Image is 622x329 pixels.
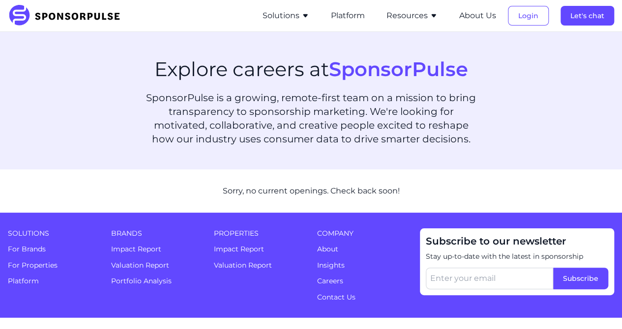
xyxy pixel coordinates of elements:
[561,6,614,26] button: Let's chat
[8,228,99,238] span: Solutions
[329,57,468,81] span: SponsorPulse
[426,268,553,289] input: Enter your email
[111,276,172,285] a: Portfolio Analysis
[508,11,549,20] a: Login
[426,252,608,262] span: Stay up-to-date with the latest in sponsorship
[8,245,46,253] a: For Brands
[8,276,39,285] a: Platform
[146,91,476,146] p: SponsorPulse is a growing, remote-first team on a mission to bring transparency to sponsorship ma...
[111,228,203,238] span: Brands
[8,261,58,270] a: For Properties
[386,10,438,22] button: Resources
[561,11,614,20] a: Let's chat
[214,245,264,253] a: Impact Report
[553,268,608,289] button: Subscribe
[8,5,127,27] img: SponsorPulse
[317,228,409,238] span: Company
[317,293,355,302] a: Contact Us
[331,10,365,22] button: Platform
[508,6,549,26] button: Login
[111,245,161,253] a: Impact Report
[317,261,345,270] a: Insights
[214,261,272,270] a: Valuation Report
[331,11,365,20] a: Platform
[317,276,343,285] a: Careers
[426,234,608,248] span: Subscribe to our newsletter
[317,245,338,253] a: About
[223,185,400,197] div: Sorry, no current openings. Check back soon!
[214,228,305,238] span: Properties
[459,10,496,22] button: About Us
[154,55,468,83] h1: Explore careers at
[459,11,496,20] a: About Us
[111,261,169,270] a: Valuation Report
[263,10,309,22] button: Solutions
[573,282,622,329] iframe: Chat Widget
